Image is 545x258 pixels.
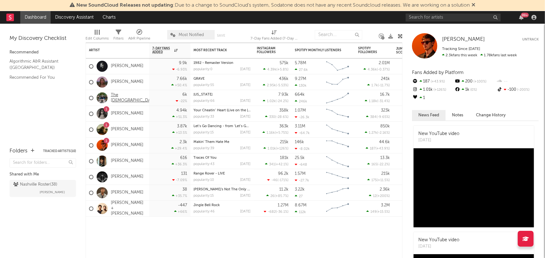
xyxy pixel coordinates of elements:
span: 7-Day Fans Added [152,46,173,54]
div: 7-Day Fans Added (7-Day Fans Added) [250,27,298,45]
svg: Chart title [323,90,352,106]
div: My Discovery Checklist [10,35,76,42]
span: Tracking Since: [DATE] [442,47,480,51]
div: [DATE] [418,243,459,250]
div: Filters [113,35,124,42]
div: +36.3 % [172,162,187,166]
div: [DATE] [240,68,250,71]
span: -31.4 % [378,100,389,103]
div: ( ) [366,115,390,119]
span: New SoundCloud Releases not updating [76,3,173,8]
div: 358k [279,108,288,113]
div: +50.4 % [171,83,187,87]
div: 11.2k [279,187,288,192]
span: 1.78k fans last week [442,53,517,57]
div: 7-Day Fans Added (7-Day Fans Added) [250,35,298,42]
div: 436k [279,77,288,81]
div: Edit Columns [86,35,109,42]
a: GRAVE [193,77,205,81]
div: 38 [182,187,187,192]
span: +200 % [377,194,389,198]
div: 215k [381,172,390,176]
div: [DATE] [240,178,250,182]
a: Let’s Go Dancing - from ‘Let’s Go Dancing’ the songs of [PERSON_NAME] [193,125,314,128]
div: 7.93k [278,93,288,97]
div: ( ) [366,210,390,214]
input: Search... [315,30,362,40]
div: [DATE] [240,131,250,134]
span: -171 % [278,179,288,182]
div: 664k [295,93,305,97]
div: 99 + [521,13,529,17]
svg: Chart title [323,106,352,122]
span: 2.3k fans this week [442,53,477,57]
span: +43.9 % [377,147,389,150]
button: Change History [470,110,512,120]
input: Search for artists [406,14,501,21]
button: Untrack [522,36,539,43]
span: 187 [370,147,376,150]
div: +29.4 % [171,146,187,150]
div: Instagram Followers [257,46,279,54]
div: -7.09 % [172,178,187,182]
div: 61.5 [396,189,421,197]
div: 96.2k [278,172,288,176]
div: +35.7 % [172,194,187,198]
div: 39.7 [396,173,421,181]
div: popularity: 33 [193,115,214,119]
div: 187 [412,77,454,86]
div: 45.4 [396,63,421,70]
span: 2.95k [267,84,276,87]
span: +15.5 % [377,210,389,214]
a: [PERSON_NAME] [111,158,143,164]
a: [PERSON_NAME] [111,64,143,69]
span: -11.7 % [379,84,389,87]
div: Let’s Go Dancing - from ‘Let’s Go Dancing’ the songs of Kevn Kinney [193,125,250,128]
svg: Chart title [323,138,352,153]
button: News Feed [412,110,446,120]
span: +126 % [277,147,288,150]
span: -682 [268,210,276,214]
span: -46 [271,179,277,182]
div: 6k [182,93,187,97]
div: 46.8 [396,110,421,118]
div: 82.5 [396,157,421,165]
div: Edit Columns [86,27,109,45]
div: 1.07M [295,108,306,113]
a: Traces Of You [193,156,217,160]
a: Makin' Them Hate Me [193,140,229,144]
div: ( ) [367,178,390,182]
div: 3.2M [381,203,390,207]
span: +5.75 % [276,131,288,135]
div: Snow's Not The Only Thing Falling [193,188,250,191]
div: 16.7k [380,93,390,97]
div: 1.27M [278,203,288,207]
span: +42.1 % [276,163,288,166]
a: [US_STATE] [193,93,212,96]
div: 27 [295,194,303,198]
div: popularity: 15 [193,131,214,134]
div: 2.01M [379,61,390,65]
div: Artist [89,48,136,52]
span: 26 [270,194,275,198]
div: ( ) [364,67,390,71]
div: 1.01k [412,86,454,94]
a: The [DEMOGRAPHIC_DATA] [111,93,157,103]
div: 7.66k [177,77,187,81]
span: -36.1 % [277,210,288,214]
div: +13.5 % [172,131,187,135]
div: 13.3k [380,156,390,160]
a: Discovery Assistant [51,11,98,24]
div: 20.0 [396,205,421,212]
div: 9.27M [295,77,306,81]
span: +5.8 % [277,68,288,71]
div: 323k [381,108,390,113]
div: 9.9k [179,61,187,65]
a: Jingle Bell Rock [193,204,220,207]
span: 1.27k [369,131,377,135]
div: ( ) [367,83,390,87]
span: 330 [269,115,275,119]
button: Tracked Artists(10) [43,150,76,153]
div: 27.6k [295,68,308,72]
div: 112k [295,210,306,214]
